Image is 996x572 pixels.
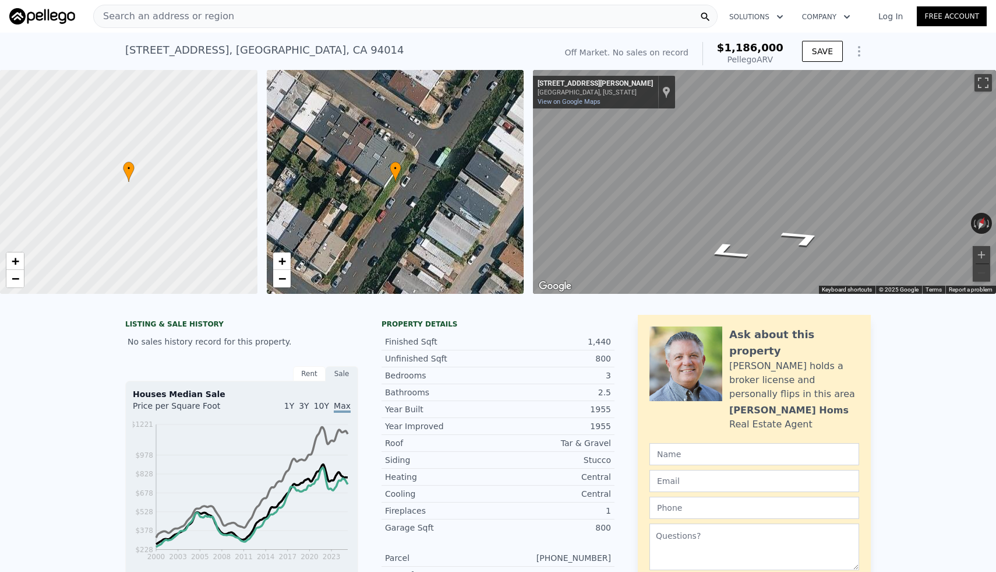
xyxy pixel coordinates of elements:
div: 800 [498,522,611,534]
a: Terms (opens in new tab) [926,286,942,293]
tspan: $378 [135,527,153,535]
div: Roof [385,437,498,449]
tspan: 2020 [301,553,319,561]
div: 1955 [498,403,611,415]
input: Phone [649,497,859,519]
span: © 2025 Google [879,286,919,293]
div: Rent [293,366,326,381]
path: Go Southwest, Hoffman St [687,238,767,265]
div: Year Improved [385,420,498,432]
div: Fireplaces [385,505,498,517]
button: Zoom out [973,264,990,282]
div: Map [533,70,996,294]
span: $1,186,000 [717,41,783,54]
tspan: 2017 [279,553,297,561]
a: Log In [864,10,917,22]
div: 1955 [498,420,611,432]
div: Unfinished Sqft [385,353,498,364]
a: Report a problem [949,286,993,293]
span: 1Y [284,401,294,410]
div: • [123,162,135,182]
div: Ask about this property [729,327,859,359]
div: Stucco [498,454,611,466]
div: • [390,162,401,182]
div: Heating [385,471,498,483]
a: Open this area in Google Maps (opens a new window) [536,279,574,294]
span: Search an address or region [94,9,234,23]
span: • [123,163,135,174]
div: [PERSON_NAME] holds a broker license and personally flips in this area [729,359,859,401]
tspan: 2003 [169,553,187,561]
a: Free Account [917,6,987,26]
tspan: 2005 [191,553,209,561]
div: Houses Median Sale [133,388,351,400]
div: Bedrooms [385,370,498,381]
div: Central [498,488,611,500]
div: Bathrooms [385,387,498,398]
button: Company [793,6,860,27]
tspan: $1221 [131,420,153,429]
input: Name [649,443,859,465]
div: Garage Sqft [385,522,498,534]
img: Google [536,279,574,294]
tspan: $528 [135,508,153,516]
tspan: $678 [135,489,153,497]
span: 10Y [314,401,329,410]
tspan: 2011 [235,553,253,561]
path: Go Northeast, Hoffman St [762,224,842,251]
a: Show location on map [662,86,670,99]
div: 3 [498,370,611,381]
div: Property details [382,320,614,329]
button: Zoom in [973,246,990,264]
span: − [12,271,19,286]
span: 3Y [299,401,309,410]
div: Central [498,471,611,483]
div: Price per Square Foot [133,400,242,419]
a: Zoom in [6,252,24,270]
a: View on Google Maps [538,98,601,106]
img: Pellego [9,8,75,24]
div: Cooling [385,488,498,500]
a: Zoom out [6,270,24,287]
div: Off Market. No sales on record [565,47,688,58]
tspan: 2023 [323,553,341,561]
div: [STREET_ADDRESS] , [GEOGRAPHIC_DATA] , CA 94014 [125,42,404,58]
div: Sale [326,366,358,381]
div: No sales history record for this property. [125,331,358,352]
span: − [278,271,285,286]
button: Keyboard shortcuts [822,286,872,294]
a: Zoom out [273,270,291,287]
tspan: $828 [135,470,153,478]
div: Year Built [385,403,498,415]
a: Zoom in [273,252,291,270]
div: 800 [498,353,611,364]
div: [PERSON_NAME] Homs [729,403,849,417]
div: Parcel [385,552,498,564]
div: [PHONE_NUMBER] [498,552,611,564]
button: Solutions [720,6,793,27]
button: Reset the view [973,212,990,235]
button: Show Options [847,40,871,63]
div: 1 [498,505,611,517]
button: SAVE [802,41,843,62]
tspan: $228 [135,546,153,554]
div: Real Estate Agent [729,417,813,431]
span: + [12,254,19,268]
div: Siding [385,454,498,466]
div: 2.5 [498,387,611,398]
button: Toggle fullscreen view [974,74,992,92]
input: Email [649,470,859,492]
tspan: 2014 [257,553,275,561]
div: Pellego ARV [717,54,783,65]
span: + [278,254,285,268]
div: Street View [533,70,996,294]
div: [STREET_ADDRESS][PERSON_NAME] [538,79,653,89]
button: Rotate clockwise [986,213,993,234]
div: Finished Sqft [385,336,498,348]
div: Tar & Gravel [498,437,611,449]
tspan: 2000 [147,553,165,561]
div: [GEOGRAPHIC_DATA], [US_STATE] [538,89,653,96]
div: LISTING & SALE HISTORY [125,320,358,331]
div: 1,440 [498,336,611,348]
span: • [390,163,401,174]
